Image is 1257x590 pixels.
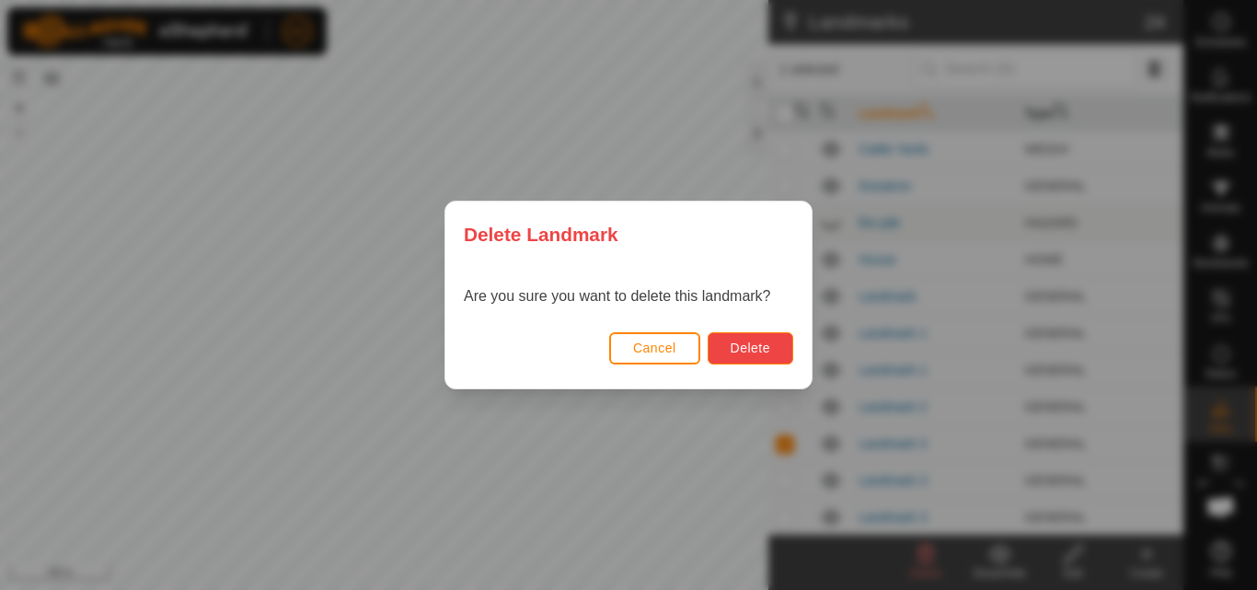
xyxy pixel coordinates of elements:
[464,288,771,304] span: Are you sure you want to delete this landmark?
[708,332,793,364] button: Delete
[633,341,676,355] span: Cancel
[464,220,618,249] span: Delete Landmark
[609,332,700,364] button: Cancel
[731,341,770,355] span: Delete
